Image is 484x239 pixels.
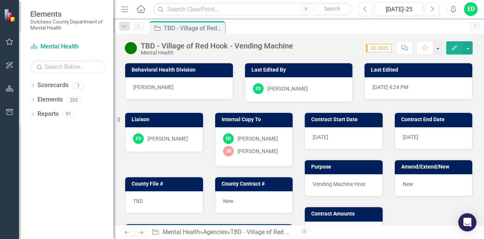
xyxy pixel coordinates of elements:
[313,134,328,140] span: [DATE]
[313,4,351,14] button: Search
[458,213,476,231] div: Open Intercom Messenger
[311,164,379,170] h3: Purpose
[401,117,469,122] h3: Contract End Date
[311,211,379,217] h3: Contract Amounts
[164,23,223,33] div: TBD - Village of Red Hook - Vending Machine
[4,9,17,22] img: ClearPoint Strategy
[62,111,74,117] div: 91
[72,82,84,89] div: 1
[133,198,143,204] span: TBD
[30,60,106,73] input: Search Below...
[133,133,144,144] div: ED
[222,181,289,187] h3: County Contract #
[203,228,227,236] a: Agencies
[67,97,81,103] div: 202
[147,135,188,142] div: [PERSON_NAME]
[30,9,106,19] span: Elements
[377,5,420,14] div: [DATE]-25
[132,117,199,122] h3: Liaison
[267,85,308,92] div: [PERSON_NAME]
[311,117,379,122] h3: Contract Start Date
[403,181,413,187] span: New
[37,81,68,90] a: Scorecards
[133,84,174,90] span: [PERSON_NAME]
[324,6,340,12] span: Search
[152,228,293,237] div: » »
[223,133,234,144] div: ED
[141,50,293,56] div: Mental Health
[30,19,106,31] small: Dutchess County Department of Mental Health
[132,181,199,187] h3: County File #
[464,2,478,16] button: ED
[153,3,353,16] input: Search ClearPoint...
[253,83,264,94] div: ED
[223,146,234,156] div: JN
[141,42,293,50] div: TBD - Village of Red Hook - Vending Machine
[237,135,278,142] div: [PERSON_NAME]
[223,198,234,204] span: New
[366,44,392,52] span: Q2-2025
[401,164,469,170] h3: Amend/Extend/New
[313,180,375,188] p: Vending Machine Host
[163,228,200,236] a: Mental Health
[132,67,229,73] h3: Behavioral Health Division
[30,42,106,51] a: Mental Health
[222,117,289,122] h3: Internal Copy To
[365,77,472,99] div: [DATE] 4:24 PM
[251,67,349,73] h3: Last Edited By
[125,42,137,54] img: Active
[375,2,423,16] button: [DATE]-25
[230,228,350,236] div: TBD - Village of Red Hook - Vending Machine
[371,67,468,73] h3: Last Edited
[403,134,418,140] span: [DATE]
[237,147,278,155] div: [PERSON_NAME]
[37,110,59,119] a: Reports
[37,95,63,104] a: Elements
